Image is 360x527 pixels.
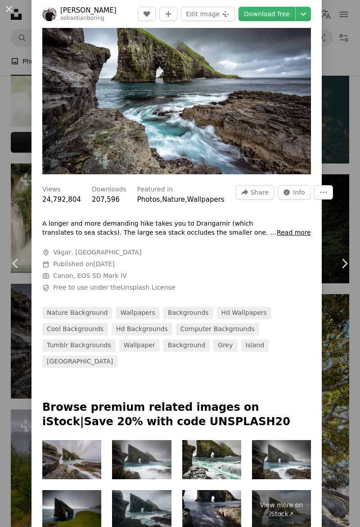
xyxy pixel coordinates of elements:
[187,195,225,204] a: Wallpapers
[213,339,237,352] a: grey
[53,283,175,292] span: Free to use under the
[42,355,117,368] a: [GEOGRAPHIC_DATA]
[241,339,269,352] a: island
[328,220,360,307] a: Next
[42,440,101,480] img: Drangarnir, Faroe Islands
[137,195,160,204] a: Photos
[53,260,115,268] span: Published on
[93,260,114,268] time: October 16, 2018 at 1:45:42 AM GMT+5:30
[163,339,210,352] a: background
[60,15,104,21] a: sebastianboring
[53,248,141,257] span: Vágar, [GEOGRAPHIC_DATA]
[42,339,116,352] a: tumblr backgrounds
[42,7,57,21] img: Go to Sebastian Boring's profile
[217,307,271,319] a: hd wallpapers
[314,185,333,200] button: More Actions
[119,339,160,352] a: wallpaper
[296,7,311,21] button: Choose download size
[277,228,311,237] button: Read more
[138,7,156,21] button: Like
[121,284,175,291] a: Unsplash License
[163,307,213,319] a: backgrounds
[42,185,61,194] h3: Views
[235,185,274,200] button: Share this image
[53,272,127,281] button: Canon, EOS 5D Mark IV
[182,440,241,480] img: Iconic Drangarnir Sea Stacks in the Faroe Islands
[181,7,235,21] button: Edit image
[162,195,185,204] a: Nature
[42,323,108,336] a: cool backgrounds
[159,7,177,21] button: Add to Collection
[42,219,277,237] p: A longer and more demanding hike takes you to Drangarnir (which translates to sea stacks). The la...
[42,400,311,429] p: Browse premium related images on iStock | Save 20% with code UNSPLASH20
[92,195,120,204] span: 207,596
[42,195,81,204] span: 24,792,804
[112,323,172,336] a: hd backgrounds
[160,195,162,204] span: ,
[185,195,187,204] span: ,
[60,6,117,15] a: [PERSON_NAME]
[176,323,259,336] a: computer backgrounds
[278,185,310,200] button: Stats about this image
[137,185,173,194] h3: Featured in
[238,7,295,21] a: Download free
[42,307,112,319] a: nature background
[251,186,269,199] span: Share
[293,186,305,199] span: Info
[116,307,159,319] a: wallpapers
[112,440,171,480] img: drangarnir beach with bad weather in Vagar - long exposure - faroe islands
[252,440,311,480] img: drangarnir beach with bad weather in Vagar - long exposure - faroe islands
[92,185,126,194] h3: Downloads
